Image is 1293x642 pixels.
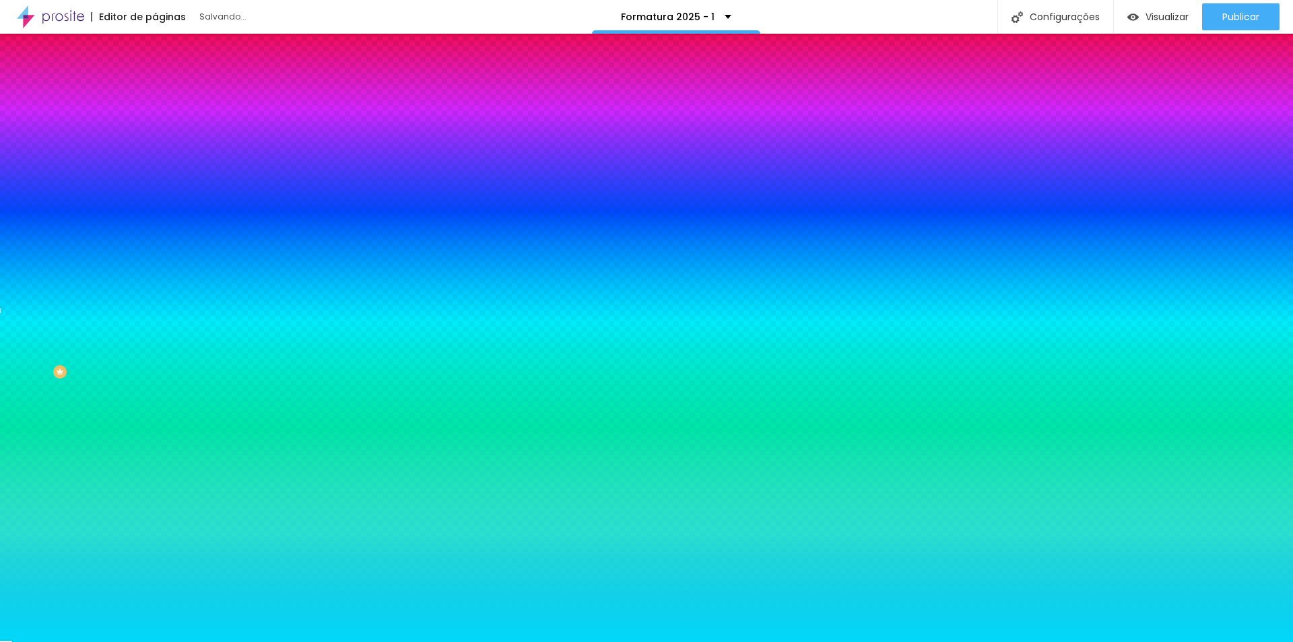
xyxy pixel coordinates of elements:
p: Formatura 2025 - 1 [621,12,715,22]
img: Icone [1012,11,1023,23]
button: Publicar [1202,3,1280,30]
img: view-1.svg [1127,11,1139,23]
div: Salvando... [199,13,354,21]
span: Publicar [1222,11,1259,22]
span: Visualizar [1146,11,1189,22]
div: Editor de páginas [91,12,186,22]
button: Visualizar [1114,3,1202,30]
